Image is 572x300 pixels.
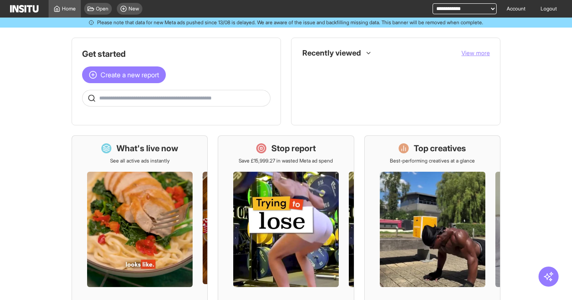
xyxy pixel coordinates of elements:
[390,158,475,164] p: Best-performing creatives at a glance
[461,49,490,57] button: View more
[129,5,139,12] span: New
[116,142,178,154] h1: What's live now
[96,5,108,12] span: Open
[62,5,76,12] span: Home
[100,70,159,80] span: Create a new report
[82,66,166,83] button: Create a new report
[461,49,490,56] span: View more
[110,158,170,164] p: See all active ads instantly
[271,142,316,154] h1: Stop report
[97,19,483,26] span: Please note that data for new Meta ads pushed since 13/08 is delayed. We are aware of the issue a...
[414,142,466,154] h1: Top creatives
[82,48,271,60] h1: Get started
[239,158,333,164] p: Save £15,999.27 in wasted Meta ad spend
[10,5,39,13] img: Logo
